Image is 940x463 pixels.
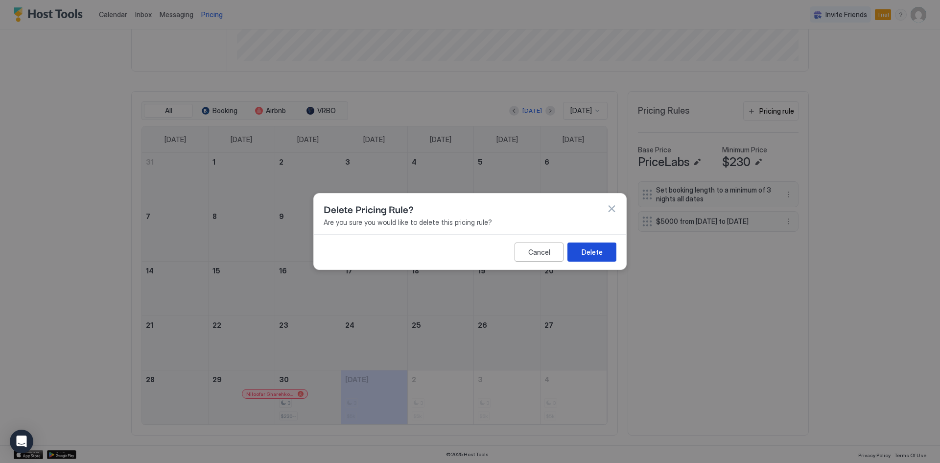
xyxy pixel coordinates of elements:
button: Delete [567,243,616,262]
div: Delete [582,247,603,257]
div: Cancel [528,247,550,257]
div: Open Intercom Messenger [10,430,33,453]
button: Cancel [515,243,564,262]
span: Delete Pricing Rule? [324,201,414,216]
span: Are you sure you would like to delete this pricing rule? [324,218,616,227]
